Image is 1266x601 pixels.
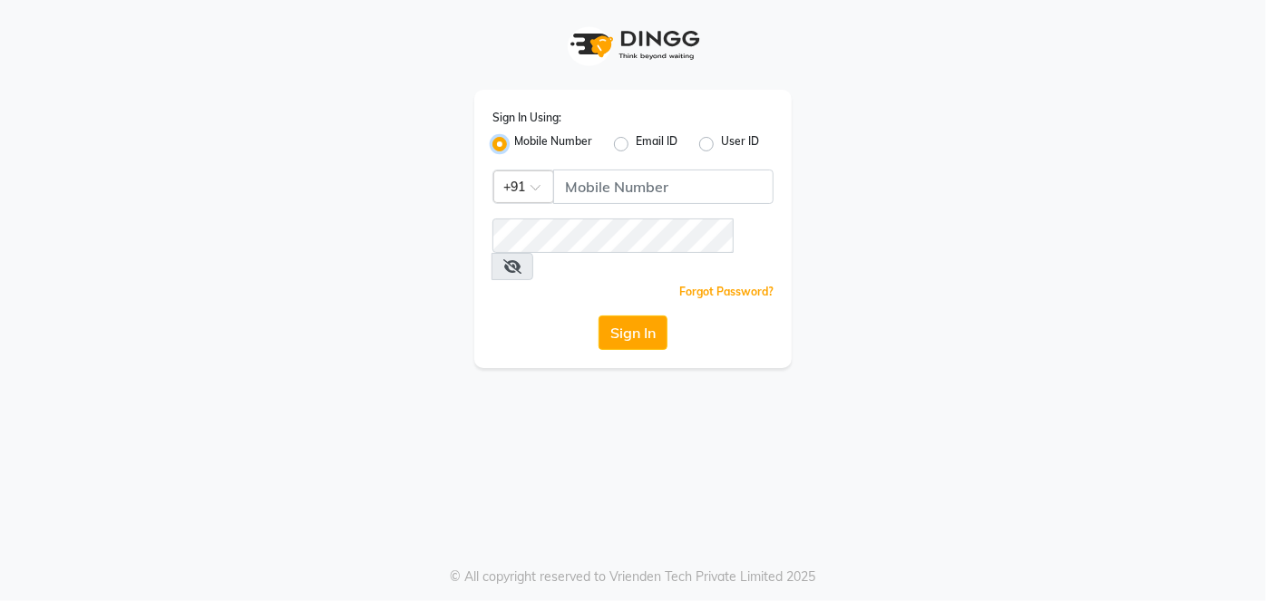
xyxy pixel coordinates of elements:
label: Mobile Number [514,133,592,155]
button: Sign In [599,315,667,350]
input: Username [553,170,774,204]
img: logo1.svg [560,18,706,72]
a: Forgot Password? [679,285,774,298]
label: User ID [721,133,759,155]
label: Sign In Using: [492,110,561,126]
label: Email ID [636,133,677,155]
input: Username [492,218,734,253]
